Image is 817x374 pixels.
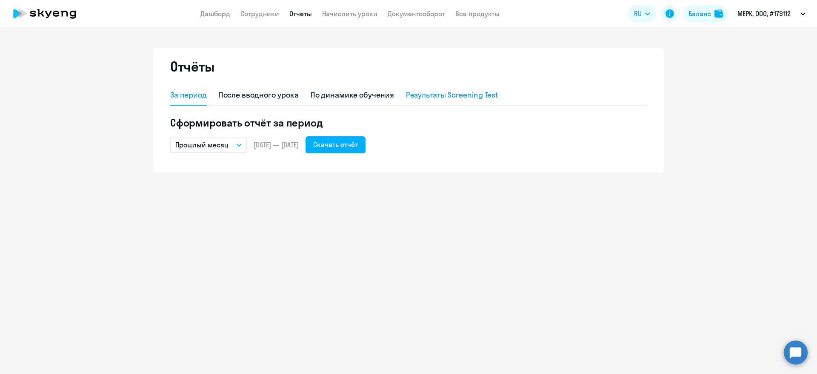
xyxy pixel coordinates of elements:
[714,9,723,18] img: balance
[170,89,207,101] div: За период
[170,58,214,75] h2: Отчёты
[388,9,445,18] a: Документооборот
[170,116,647,129] h5: Сформировать отчёт за период
[175,140,229,150] p: Прошлый месяц
[455,9,500,18] a: Все продукты
[311,89,394,101] div: По динамике обучения
[733,3,810,24] button: МЕРК, ООО, #179112
[406,89,499,101] div: Результаты Screening Test
[683,5,728,22] button: Балансbalance
[628,5,656,22] button: RU
[200,9,230,18] a: Дашборд
[313,139,358,150] div: Скачать отчёт
[634,9,642,19] span: RU
[219,89,299,101] div: После вводного урока
[254,140,299,150] span: [DATE] — [DATE]
[240,9,279,18] a: Сотрудники
[306,136,366,153] button: Скачать отчёт
[737,9,791,19] p: МЕРК, ООО, #179112
[289,9,312,18] a: Отчеты
[688,9,711,19] div: Баланс
[322,9,377,18] a: Начислить уроки
[170,137,247,153] button: Прошлый месяц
